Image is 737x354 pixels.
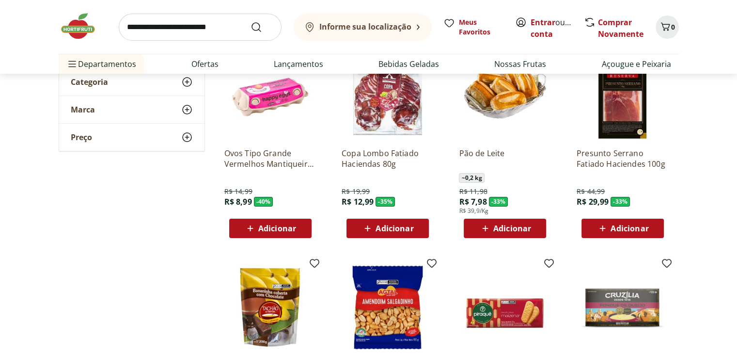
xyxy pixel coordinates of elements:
[459,173,484,183] span: ~ 0,2 kg
[459,261,551,354] img: Biscoito Maizena Piraque 175g
[66,52,136,76] span: Departamentos
[531,17,584,39] a: Criar conta
[494,58,546,70] a: Nossas Frutas
[59,12,107,41] img: Hortifruti
[254,197,273,207] span: - 40 %
[59,68,204,96] button: Categoria
[342,196,374,207] span: R$ 12,99
[229,219,312,238] button: Adicionar
[251,21,274,33] button: Submit Search
[459,187,487,196] span: R$ 11,98
[224,261,316,354] img: Bananinha com Chocolate Tachão de Ubatuba 200g
[191,58,219,70] a: Ofertas
[611,197,630,207] span: - 33 %
[119,14,282,41] input: search
[443,17,503,37] a: Meus Favoritos
[274,58,323,70] a: Lançamentos
[224,148,316,169] a: Ovos Tipo Grande Vermelhos Mantiqueira Happy Eggs 10 Unidades
[464,219,546,238] button: Adicionar
[224,187,252,196] span: R$ 14,99
[577,48,669,140] img: Presunto Serrano Fatiado Haciendes 100g
[378,58,439,70] a: Bebidas Geladas
[71,105,95,114] span: Marca
[671,22,675,32] span: 0
[531,16,574,40] span: ou
[258,225,296,232] span: Adicionar
[342,148,434,169] a: Copa Lombo Fatiado Haciendas 80g
[71,132,92,142] span: Preço
[598,17,643,39] a: Comprar Novamente
[319,21,411,32] b: Informe sua localização
[459,207,488,215] span: R$ 39,9/Kg
[224,48,316,140] img: Ovos Tipo Grande Vermelhos Mantiqueira Happy Eggs 10 Unidades
[459,148,551,169] a: Pão de Leite
[342,187,370,196] span: R$ 19,99
[342,48,434,140] img: Copa Lombo Fatiado Haciendas 80g
[531,17,555,28] a: Entrar
[342,261,434,354] img: Amendoim Salgadinho Agtal 100g
[577,261,669,354] img: Fondue de Queijo Cruzilia 400g
[459,17,503,37] span: Meus Favoritos
[66,52,78,76] button: Menu
[577,196,609,207] span: R$ 29,99
[489,197,508,207] span: - 33 %
[601,58,671,70] a: Açougue e Peixaria
[346,219,429,238] button: Adicionar
[376,197,395,207] span: - 35 %
[577,148,669,169] a: Presunto Serrano Fatiado Haciendes 100g
[577,187,605,196] span: R$ 44,99
[59,96,204,123] button: Marca
[611,225,648,232] span: Adicionar
[581,219,664,238] button: Adicionar
[493,225,531,232] span: Adicionar
[293,14,432,41] button: Informe sua localização
[459,48,551,140] img: Pão de Leite
[59,124,204,151] button: Preço
[376,225,413,232] span: Adicionar
[71,77,108,87] span: Categoria
[224,196,252,207] span: R$ 8,99
[656,16,679,39] button: Carrinho
[459,196,486,207] span: R$ 7,98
